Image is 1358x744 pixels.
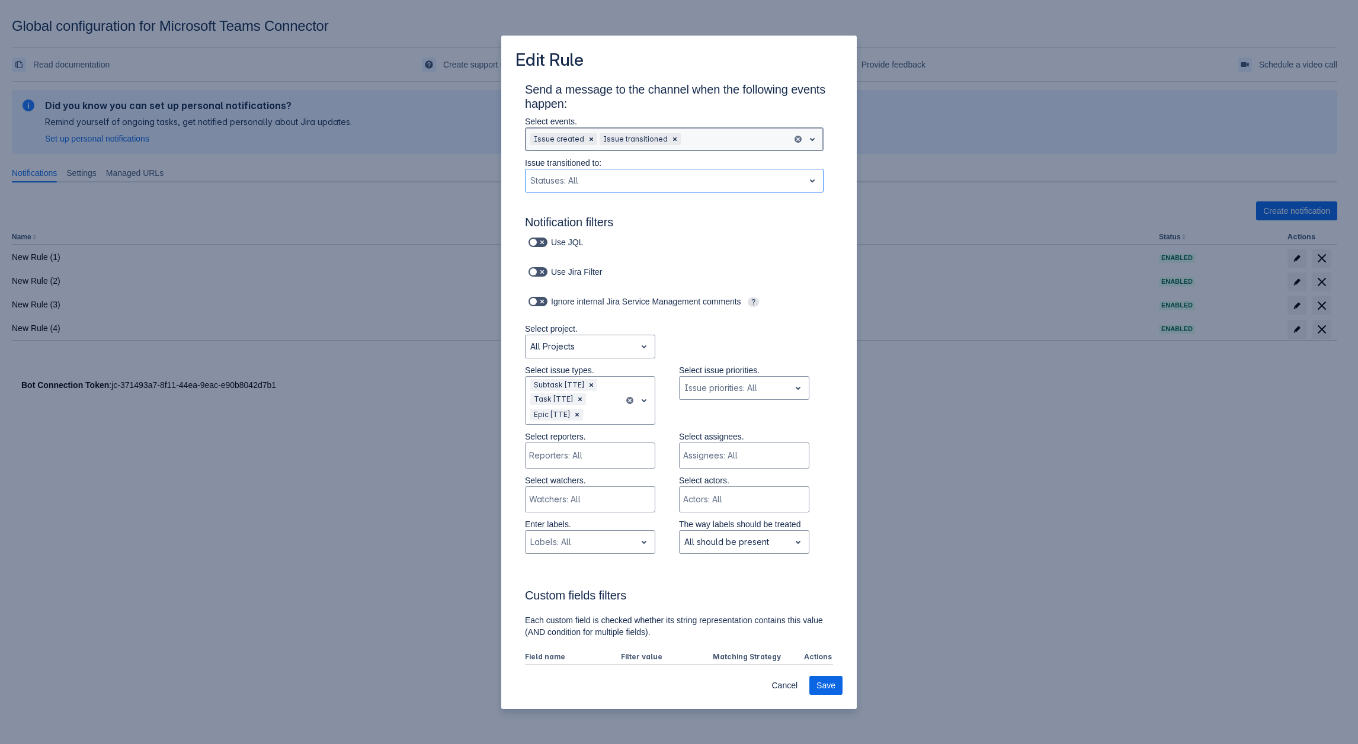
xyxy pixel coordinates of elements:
[748,297,759,307] span: ?
[679,474,809,486] p: Select actors.
[805,132,819,146] span: open
[525,474,655,486] p: Select watchers.
[791,381,805,395] span: open
[791,535,805,549] span: open
[525,264,618,280] div: Use Jira Filter
[816,676,835,695] span: Save
[669,133,681,145] div: Remove Issue transitioned
[809,676,843,695] button: Save
[587,134,596,144] span: Clear
[799,650,833,665] th: Actions
[616,650,708,665] th: Filter value
[515,50,584,73] h3: Edit Rule
[525,293,809,310] div: Ignore internal Jira Service Management comments
[525,82,833,116] h3: Send a message to the channel when the following events happen:
[530,393,574,405] div: Task [TTE]
[637,393,651,408] span: open
[708,650,800,665] th: Matching Strategy
[575,395,585,404] span: Clear
[679,518,809,530] p: The way labels should be treated
[764,676,805,695] button: Cancel
[600,133,669,145] div: Issue transitioned
[585,379,597,391] div: Remove Subtask [TTE]
[670,134,680,144] span: Clear
[530,133,585,145] div: Issue created
[574,393,586,405] div: Remove Task [TTE]
[525,234,604,251] div: Use JQL
[585,133,597,145] div: Remove Issue created
[679,431,809,442] p: Select assignees.
[793,134,803,144] button: clear
[525,431,655,442] p: Select reporters.
[572,410,582,419] span: Clear
[625,396,635,405] button: clear
[525,116,824,127] p: Select events.
[525,650,616,665] th: Field name
[525,518,655,530] p: Enter labels.
[525,588,833,607] h3: Custom fields filters
[525,614,833,638] p: Each custom field is checked whether its string representation contains this value (AND condition...
[525,157,824,169] p: Issue transitioned to:
[805,174,819,188] span: open
[637,339,651,354] span: open
[525,323,655,335] p: Select project.
[771,676,797,695] span: Cancel
[525,364,655,376] p: Select issue types.
[530,409,571,421] div: Epic [TTE]
[571,409,583,421] div: Remove Epic [TTE]
[530,379,585,391] div: Subtask [TTE]
[679,364,809,376] p: Select issue priorities.
[587,380,596,390] span: Clear
[637,535,651,549] span: open
[525,215,833,234] h3: Notification filters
